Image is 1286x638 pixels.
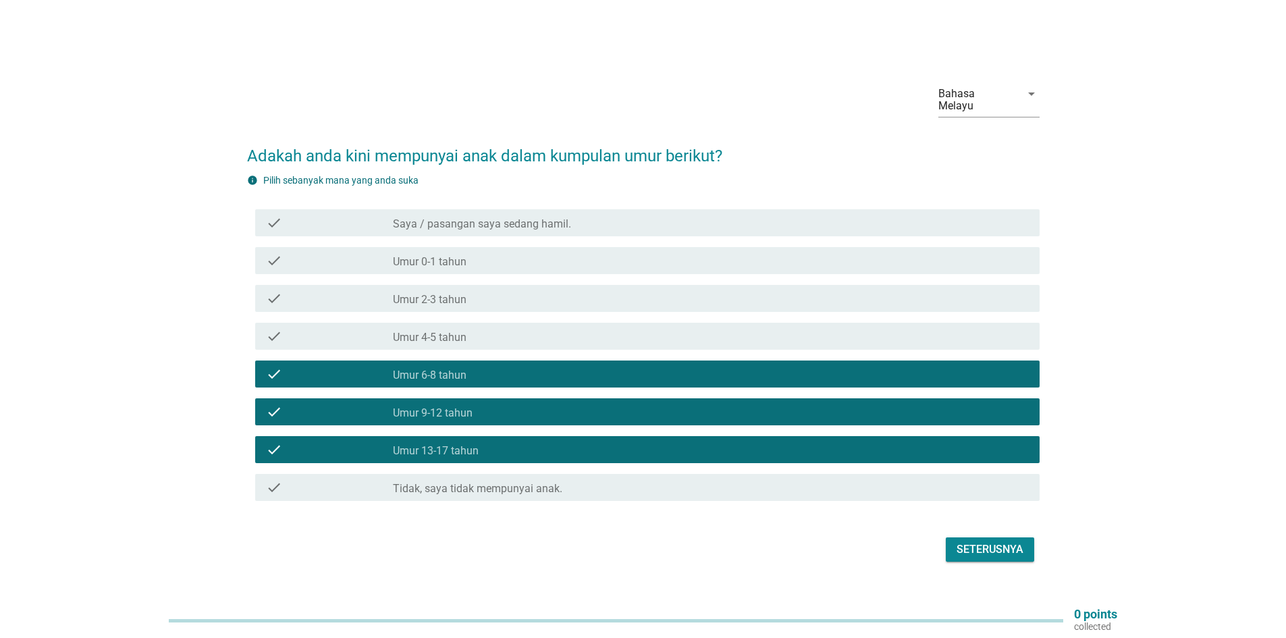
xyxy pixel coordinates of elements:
[938,88,1013,112] div: Bahasa Melayu
[393,255,466,269] label: Umur 0-1 tahun
[247,175,258,186] i: info
[957,541,1023,558] div: Seterusnya
[266,290,282,307] i: check
[266,328,282,344] i: check
[393,293,466,307] label: Umur 2-3 tahun
[266,404,282,420] i: check
[266,252,282,269] i: check
[266,442,282,458] i: check
[1074,608,1117,620] p: 0 points
[393,444,479,458] label: Umur 13-17 tahun
[1074,620,1117,633] p: collected
[946,537,1034,562] button: Seterusnya
[393,331,466,344] label: Umur 4-5 tahun
[393,406,473,420] label: Umur 9-12 tahun
[393,369,466,382] label: Umur 6-8 tahun
[247,130,1040,168] h2: Adakah anda kini mempunyai anak dalam kumpulan umur berikut?
[393,217,571,231] label: Saya / pasangan saya sedang hamil.
[266,215,282,231] i: check
[263,175,419,186] label: Pilih sebanyak mana yang anda suka
[266,366,282,382] i: check
[393,482,562,496] label: Tidak, saya tidak mempunyai anak.
[1023,86,1040,102] i: arrow_drop_down
[266,479,282,496] i: check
